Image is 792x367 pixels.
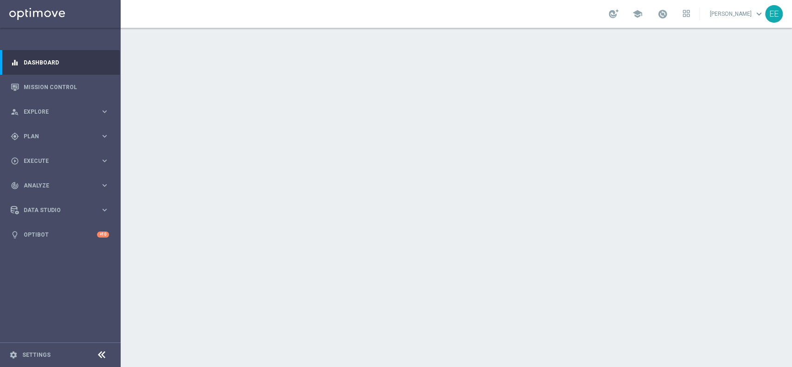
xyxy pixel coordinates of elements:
a: Dashboard [24,50,109,75]
span: keyboard_arrow_down [754,9,764,19]
button: lightbulb Optibot +10 [10,231,109,238]
div: EE [765,5,783,23]
div: Analyze [11,181,100,190]
span: Plan [24,134,100,139]
i: lightbulb [11,231,19,239]
span: Execute [24,158,100,164]
button: Mission Control [10,84,109,91]
div: Explore [11,108,100,116]
span: Explore [24,109,100,115]
div: Data Studio [11,206,100,214]
button: person_search Explore keyboard_arrow_right [10,108,109,116]
span: school [632,9,643,19]
a: Optibot [24,222,97,247]
button: gps_fixed Plan keyboard_arrow_right [10,133,109,140]
i: keyboard_arrow_right [100,206,109,214]
i: keyboard_arrow_right [100,132,109,141]
i: keyboard_arrow_right [100,107,109,116]
span: Analyze [24,183,100,188]
i: person_search [11,108,19,116]
i: track_changes [11,181,19,190]
div: +10 [97,232,109,238]
div: Mission Control [11,75,109,99]
i: keyboard_arrow_right [100,181,109,190]
span: Data Studio [24,207,100,213]
button: Data Studio keyboard_arrow_right [10,206,109,214]
div: Execute [11,157,100,165]
div: Plan [11,132,100,141]
div: Optibot [11,222,109,247]
button: play_circle_outline Execute keyboard_arrow_right [10,157,109,165]
a: [PERSON_NAME]keyboard_arrow_down [709,7,765,21]
button: track_changes Analyze keyboard_arrow_right [10,182,109,189]
i: keyboard_arrow_right [100,156,109,165]
div: Dashboard [11,50,109,75]
button: equalizer Dashboard [10,59,109,66]
i: settings [9,351,18,359]
i: play_circle_outline [11,157,19,165]
a: Settings [22,352,51,358]
a: Mission Control [24,75,109,99]
i: equalizer [11,58,19,67]
i: gps_fixed [11,132,19,141]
